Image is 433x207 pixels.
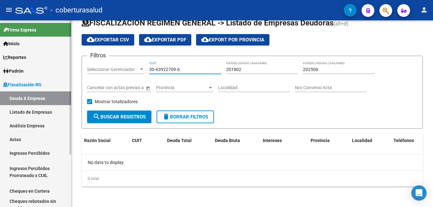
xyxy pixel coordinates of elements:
span: Intereses [263,138,282,143]
span: Reportes [3,54,26,61]
span: Firma Express [3,26,36,33]
div: No data to display [82,154,423,170]
button: Buscar Registros [87,111,151,123]
span: FISCALIZACION REGIMEN GENERAL -> Listado de Empresas Deudoras [82,18,334,27]
span: Export por Provincia [201,37,264,43]
span: Provincia [311,138,330,143]
span: Deuda Bruta [215,138,240,143]
mat-icon: delete [162,113,170,120]
datatable-header-cell: Provincia [308,134,349,155]
span: Exportar PDF [144,37,186,43]
datatable-header-cell: Intereses [260,134,308,155]
button: Borrar Filtros [157,111,214,123]
span: Provincia [156,85,208,90]
span: Inicio [3,40,19,47]
span: Seleccionar Gerenciador [87,67,139,72]
datatable-header-cell: CUIT [129,134,165,155]
mat-icon: cloud_download [201,36,209,43]
datatable-header-cell: Razón Social [82,134,129,155]
span: Fiscalización RG [3,81,41,88]
span: Buscar Registros [93,114,146,120]
datatable-header-cell: Localidad [349,134,391,155]
span: Teléfonos [393,138,414,143]
button: Exportar PDF [139,34,191,46]
div: Open Intercom Messenger [411,185,427,201]
button: Export por Provincia [196,34,269,46]
span: Localidad [352,138,372,143]
mat-icon: cloud_download [87,36,94,43]
span: Borrar Filtros [162,114,208,120]
span: Deuda Total [167,138,192,143]
span: Exportar CSV [87,37,129,43]
button: Exportar CSV [82,34,134,46]
span: - coberturasalud [50,3,102,17]
datatable-header-cell: Deuda Total [165,134,212,155]
mat-icon: person [420,6,428,14]
span: (alt+d) [334,21,349,27]
span: Razón Social [84,138,111,143]
mat-icon: cloud_download [144,36,152,43]
span: CUIT [132,138,142,143]
span: Mostrar totalizadores [95,98,138,105]
h3: Filtros [87,51,109,60]
datatable-header-cell: Deuda Bruta [212,134,260,155]
button: Open calendar [144,85,151,91]
mat-icon: menu [5,6,13,14]
mat-icon: search [93,113,100,120]
div: 0 total [82,171,423,187]
span: Padrón [3,68,24,75]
